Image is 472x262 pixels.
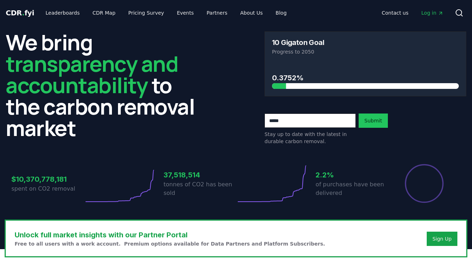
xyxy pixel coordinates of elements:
[376,6,414,19] a: Contact us
[6,9,34,17] span: CDR fyi
[201,6,233,19] a: Partners
[164,180,236,197] p: tonnes of CO2 has been sold
[171,6,199,19] a: Events
[359,114,388,128] button: Submit
[235,6,268,19] a: About Us
[87,6,121,19] a: CDR Map
[315,180,388,197] p: of purchases have been delivered
[315,170,388,180] h3: 2.2%
[22,9,25,17] span: .
[272,48,459,55] p: Progress to 2050
[421,9,443,16] span: Log in
[15,230,325,240] h3: Unlock full market insights with our Partner Portal
[272,39,324,46] h3: 10 Gigaton Goal
[123,6,170,19] a: Pricing Survey
[6,8,34,18] a: CDR.fyi
[40,6,86,19] a: Leaderboards
[11,174,84,185] h3: $10,370,778,181
[40,6,292,19] nav: Main
[432,235,452,242] a: Sign Up
[404,163,444,203] div: Percentage of sales delivered
[272,72,459,83] h3: 0.3752%
[270,6,292,19] a: Blog
[11,185,84,193] p: spent on CO2 removal
[15,240,325,247] p: Free to all users with a work account. Premium options available for Data Partners and Platform S...
[427,232,457,246] button: Sign Up
[6,31,207,138] h2: We bring to the carbon removal market
[6,49,178,100] span: transparency and accountability
[376,6,449,19] nav: Main
[416,6,449,19] a: Log in
[164,170,236,180] h3: 37,518,514
[265,131,356,145] p: Stay up to date with the latest in durable carbon removal.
